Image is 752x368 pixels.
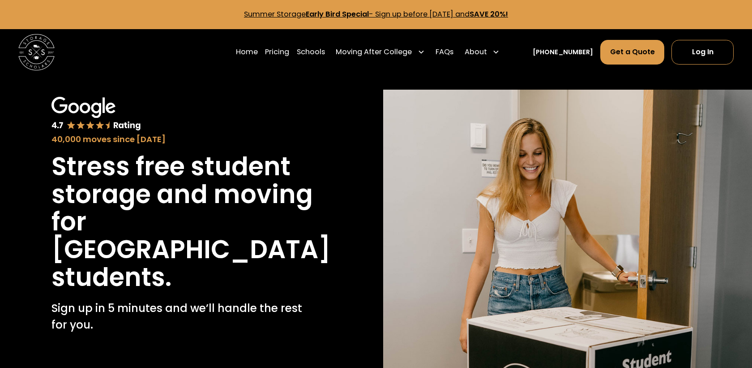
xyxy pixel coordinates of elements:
div: About [465,47,487,57]
a: Summer StorageEarly Bird Special- Sign up before [DATE] andSAVE 20%! [244,9,508,19]
a: Get a Quote [600,40,664,65]
div: 40,000 moves since [DATE] [51,133,317,146]
h1: students. [51,264,171,291]
a: Pricing [265,39,289,65]
a: Log In [671,40,734,65]
h1: Stress free student storage and moving for [51,153,317,236]
a: [PHONE_NUMBER] [533,48,593,57]
p: Sign up in 5 minutes and we’ll handle the rest for you. [51,300,317,333]
h1: [GEOGRAPHIC_DATA] [51,236,331,264]
a: Schools [297,39,325,65]
img: Storage Scholars main logo [18,34,55,71]
div: Moving After College [336,47,412,57]
a: Home [236,39,258,65]
strong: Early Bird Special [306,9,369,19]
strong: SAVE 20%! [470,9,508,19]
img: Google 4.7 star rating [51,97,141,131]
a: FAQs [436,39,453,65]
